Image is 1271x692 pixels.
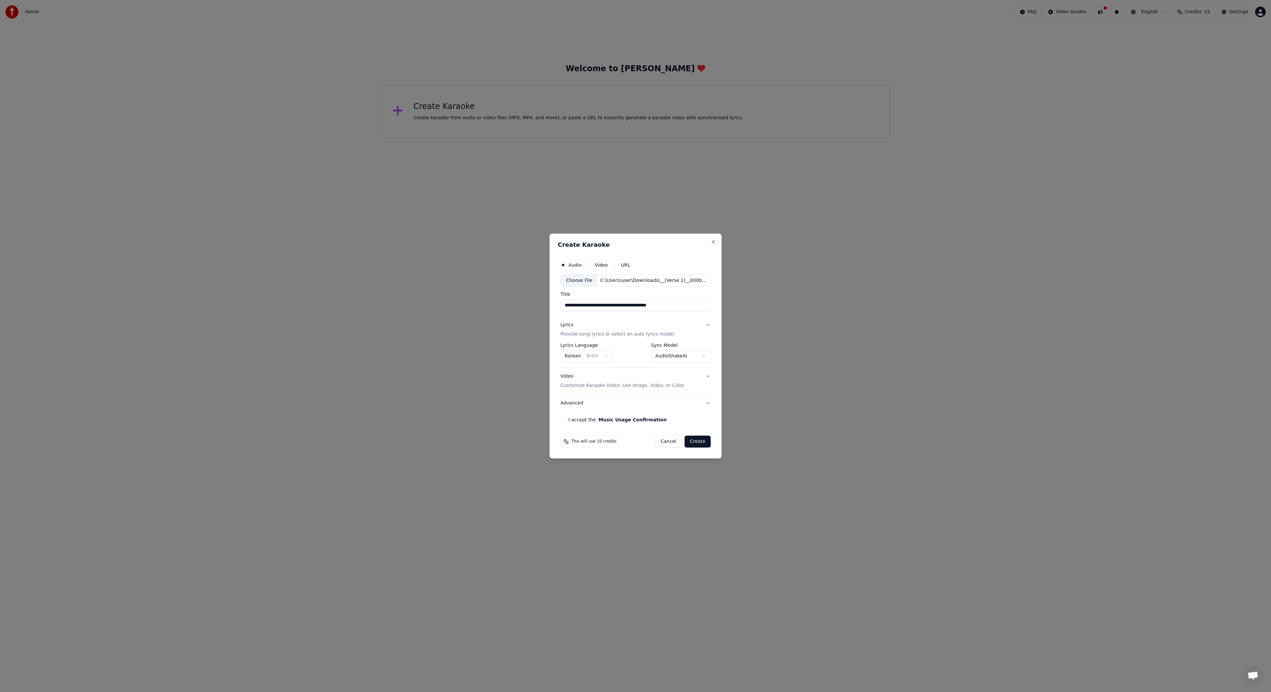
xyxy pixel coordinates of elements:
div: Choose File [561,275,598,287]
span: This will use 10 credits [571,439,617,444]
button: Create [684,436,711,448]
label: Lyrics Language [560,343,613,348]
label: Sync Model [651,343,711,348]
button: Cancel [655,436,682,448]
label: I accept the [568,417,667,422]
p: Customize Karaoke Video: Use Image, Video, or Color [560,382,684,389]
div: Video [560,373,684,389]
button: I accept the [598,417,667,422]
div: LyricsProvide song lyrics or select an auto lyrics model [560,343,711,368]
button: VideoCustomize Karaoke Video: Use Image, Video, or Color [560,368,711,395]
p: Provide song lyrics or select an auto lyrics model [560,331,674,338]
div: C:\Users\user\Downloads\__(Verse 1)__00000000000 (2).mp3 [598,277,710,284]
button: LyricsProvide song lyrics or select an auto lyrics model [560,317,711,343]
button: Advanced [560,395,711,412]
div: Lyrics [560,322,573,329]
label: URL [621,263,630,267]
h2: Create Karaoke [558,242,713,248]
label: Audio [568,263,582,267]
label: Title [560,292,711,297]
label: Video [595,263,608,267]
